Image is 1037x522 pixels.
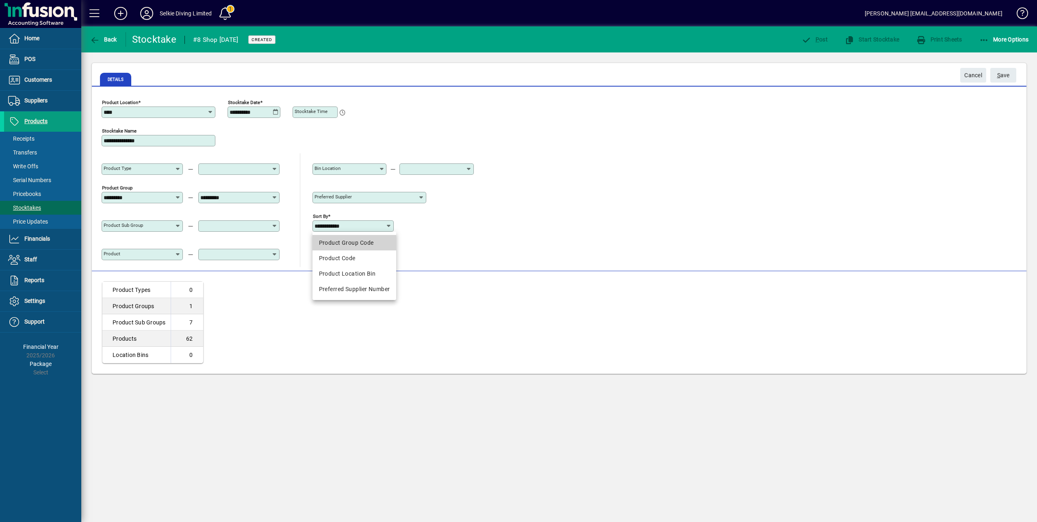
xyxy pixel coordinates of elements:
[964,69,982,82] span: Cancel
[315,165,341,171] mat-label: Bin Location
[319,285,390,294] div: Preferred Supplier Number
[160,7,212,20] div: Selkie Diving Limited
[865,7,1002,20] div: [PERSON_NAME] [EMAIL_ADDRESS][DOMAIN_NAME]
[960,68,986,83] button: Cancel
[295,109,328,114] mat-label: Stocktake Time
[319,254,390,263] div: Product Code
[102,185,132,191] mat-label: Product Group
[4,173,81,187] a: Serial Numbers
[977,32,1031,47] button: More Options
[8,191,41,197] span: Pricebooks
[134,6,160,21] button: Profile
[4,49,81,70] a: POS
[24,56,35,62] span: POS
[319,270,390,278] div: Product Location Bin
[102,331,171,347] td: Products
[8,163,38,170] span: Write Offs
[24,76,52,83] span: Customers
[88,32,119,47] button: Back
[843,32,901,47] button: Start Stocktake
[108,6,134,21] button: Add
[104,222,143,228] mat-label: Product Sub group
[102,100,138,105] mat-label: Product Location
[252,37,272,42] span: Created
[990,68,1016,83] button: Save
[997,69,1010,82] span: ave
[104,251,120,257] mat-label: Product
[4,91,81,111] a: Suppliers
[24,277,44,283] span: Reports
[24,298,45,304] span: Settings
[312,266,397,281] mat-option: Product Location Bin
[228,100,260,105] mat-label: Stocktake Date
[979,36,1029,43] span: More Options
[315,194,352,200] mat-label: Preferred Supplier
[997,72,1000,78] span: S
[4,187,81,201] a: Pricebooks
[8,135,35,142] span: Receipts
[4,146,81,159] a: Transfers
[4,132,81,146] a: Receipts
[4,215,81,228] a: Price Updates
[312,281,397,297] mat-option: Preferred Supplier Number
[4,70,81,90] a: Customers
[8,218,48,225] span: Price Updates
[100,73,131,86] span: Details
[8,177,51,183] span: Serial Numbers
[132,33,176,46] div: Stocktake
[102,128,137,134] mat-label: Stocktake Name
[102,298,171,314] td: Product Groups
[24,318,45,325] span: Support
[312,235,397,250] mat-option: Product Group Code
[171,347,203,363] td: 0
[90,36,117,43] span: Back
[171,314,203,331] td: 7
[4,312,81,332] a: Support
[4,28,81,49] a: Home
[4,159,81,173] a: Write Offs
[319,239,390,247] div: Product Group Code
[4,229,81,249] a: Financials
[24,235,50,242] span: Financials
[8,204,41,211] span: Stocktakes
[24,118,48,124] span: Products
[24,256,37,263] span: Staff
[81,32,126,47] app-page-header-button: Back
[171,331,203,347] td: 62
[23,344,59,350] span: Financial Year
[313,213,328,219] mat-label: Sort By
[4,250,81,270] a: Staff
[4,270,81,291] a: Reports
[104,165,131,171] mat-label: Product Type
[24,97,48,104] span: Suppliers
[102,282,171,298] td: Product Types
[24,35,39,41] span: Home
[102,314,171,331] td: Product Sub Groups
[193,33,239,46] div: #8 Shop [DATE]
[1011,2,1027,28] a: Knowledge Base
[312,250,397,266] mat-option: Product Code
[171,298,203,314] td: 1
[4,201,81,215] a: Stocktakes
[845,36,899,43] span: Start Stocktake
[8,149,37,156] span: Transfers
[102,347,171,363] td: Location Bins
[4,291,81,311] a: Settings
[30,361,52,367] span: Package
[171,282,203,298] td: 0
